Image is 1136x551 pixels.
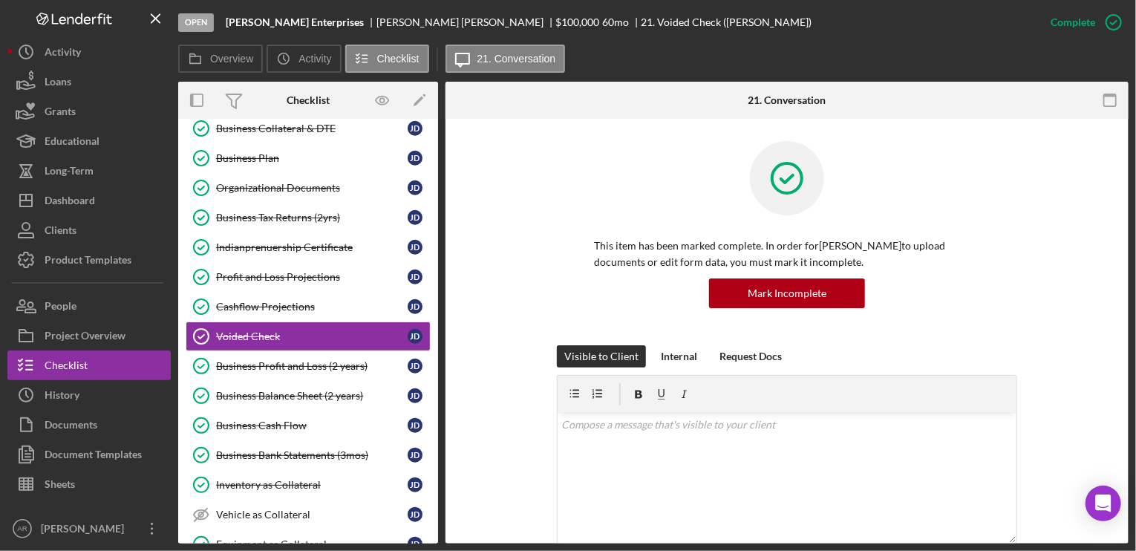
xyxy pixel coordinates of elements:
button: Clients [7,215,171,245]
button: Mark Incomplete [709,278,865,308]
div: Checklist [45,351,88,384]
div: Business Collateral & DTE [216,123,408,134]
div: Mark Incomplete [748,278,826,308]
button: AR[PERSON_NAME] [7,514,171,544]
button: Overview [178,45,263,73]
button: Product Templates [7,245,171,275]
div: History [45,380,79,414]
a: Business Cash FlowJD [186,411,431,440]
div: Business Profit and Loss (2 years) [216,360,408,372]
label: Overview [210,53,253,65]
a: Business Collateral & DTEJD [186,114,431,143]
div: Visible to Client [564,345,639,368]
div: People [45,291,76,325]
p: This item has been marked complete. In order for [PERSON_NAME] to upload documents or edit form d... [594,238,980,271]
div: Complete [1051,7,1095,37]
label: 21. Conversation [477,53,556,65]
div: [PERSON_NAME] [37,514,134,547]
div: Inventory as Collateral [216,479,408,491]
button: Loans [7,67,171,97]
a: Business PlanJD [186,143,431,173]
b: [PERSON_NAME] Enterprises [226,16,364,28]
div: Vehicle as Collateral [216,509,408,521]
label: Checklist [377,53,420,65]
div: Product Templates [45,245,131,278]
div: [PERSON_NAME] [PERSON_NAME] [376,16,556,28]
div: 21. Voided Check ([PERSON_NAME]) [642,16,812,28]
div: J D [408,299,422,314]
div: Equipment as Collateral [216,538,408,550]
div: J D [408,507,422,522]
div: J D [408,180,422,195]
div: J D [408,448,422,463]
div: Grants [45,97,76,130]
a: Cashflow ProjectionsJD [186,292,431,322]
label: Activity [298,53,331,65]
div: Profit and Loss Projections [216,271,408,283]
a: Business Profit and Loss (2 years)JD [186,351,431,381]
div: Business Bank Statements (3mos) [216,449,408,461]
div: Business Balance Sheet (2 years) [216,390,408,402]
a: Long-Term [7,156,171,186]
button: Activity [7,37,171,67]
div: Open Intercom Messenger [1086,486,1121,521]
button: Request Docs [712,345,789,368]
button: Complete [1036,7,1129,37]
div: J D [408,151,422,166]
div: Business Cash Flow [216,420,408,431]
div: J D [408,477,422,492]
button: Activity [267,45,341,73]
button: Dashboard [7,186,171,215]
div: Voided Check [216,330,408,342]
div: Cashflow Projections [216,301,408,313]
a: Inventory as CollateralJD [186,470,431,500]
div: Activity [45,37,81,71]
span: $100,000 [556,16,600,28]
button: Documents [7,410,171,440]
div: Open [178,13,214,32]
div: J D [408,240,422,255]
div: Business Plan [216,152,408,164]
button: Project Overview [7,321,171,351]
button: Internal [653,345,705,368]
div: Loans [45,67,71,100]
a: Organizational DocumentsJD [186,173,431,203]
button: Checklist [7,351,171,380]
button: 21. Conversation [445,45,566,73]
div: J D [408,270,422,284]
div: J D [408,359,422,374]
div: Request Docs [719,345,782,368]
div: Business Tax Returns (2yrs) [216,212,408,224]
text: AR [17,525,27,533]
a: Business Bank Statements (3mos)JD [186,440,431,470]
button: Checklist [345,45,429,73]
div: Sheets [45,469,75,503]
div: Internal [661,345,697,368]
button: People [7,291,171,321]
div: 21. Conversation [748,94,826,106]
div: Project Overview [45,321,125,354]
div: Organizational Documents [216,182,408,194]
button: Educational [7,126,171,156]
button: History [7,380,171,410]
a: Document Templates [7,440,171,469]
a: Indianprenuership CertificateJD [186,232,431,262]
div: J D [408,388,422,403]
button: Sheets [7,469,171,499]
div: 60 mo [602,16,629,28]
div: J D [408,210,422,225]
a: Vehicle as CollateralJD [186,500,431,529]
div: J D [408,121,422,136]
div: Checklist [287,94,330,106]
button: Grants [7,97,171,126]
div: Indianprenuership Certificate [216,241,408,253]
